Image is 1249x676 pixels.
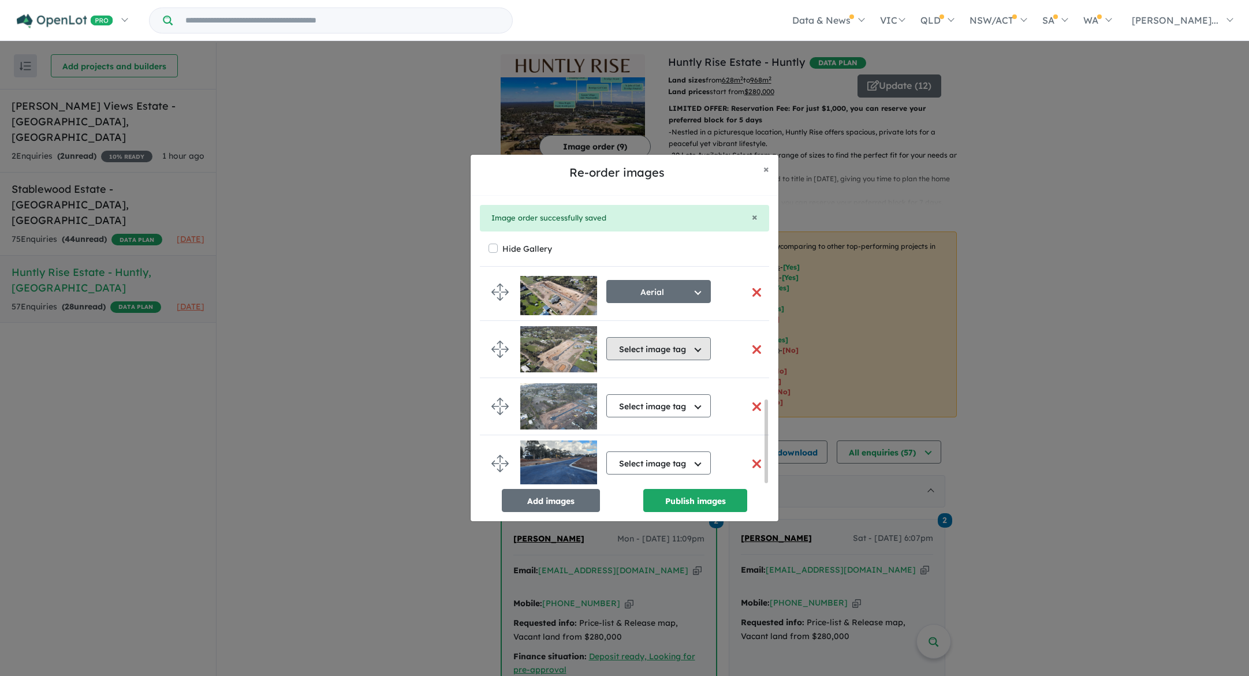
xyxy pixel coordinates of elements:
[502,489,600,512] button: Add images
[643,489,747,512] button: Publish images
[1132,14,1218,26] span: [PERSON_NAME]...
[480,205,769,231] div: Image order successfully saved
[606,394,711,417] button: Select image tag
[606,280,711,303] button: Aerial
[491,455,509,472] img: drag.svg
[763,162,769,175] span: ×
[480,164,754,181] h5: Re-order images
[491,341,509,358] img: drag.svg
[520,269,597,315] img: Huntly%20Rise%20Estate%20-%20Huntly___1756088123.png
[606,337,711,360] button: Select image tag
[520,440,597,487] img: Huntly%20Rise%20Estate%20-%20Huntly___1756087940.png
[502,241,552,257] label: Hide Gallery
[752,210,758,223] span: ×
[491,398,509,415] img: drag.svg
[606,451,711,475] button: Select image tag
[175,8,510,33] input: Try estate name, suburb, builder or developer
[520,383,597,429] img: Huntly%20Rise%20Estate%20-%20Huntly___1756088123_1.png
[17,14,113,28] img: Openlot PRO Logo White
[752,212,758,222] button: Close
[520,326,597,372] img: Huntly%20Rise%20Estate%20-%20Huntly___1756088123_0.png
[491,283,509,301] img: drag.svg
